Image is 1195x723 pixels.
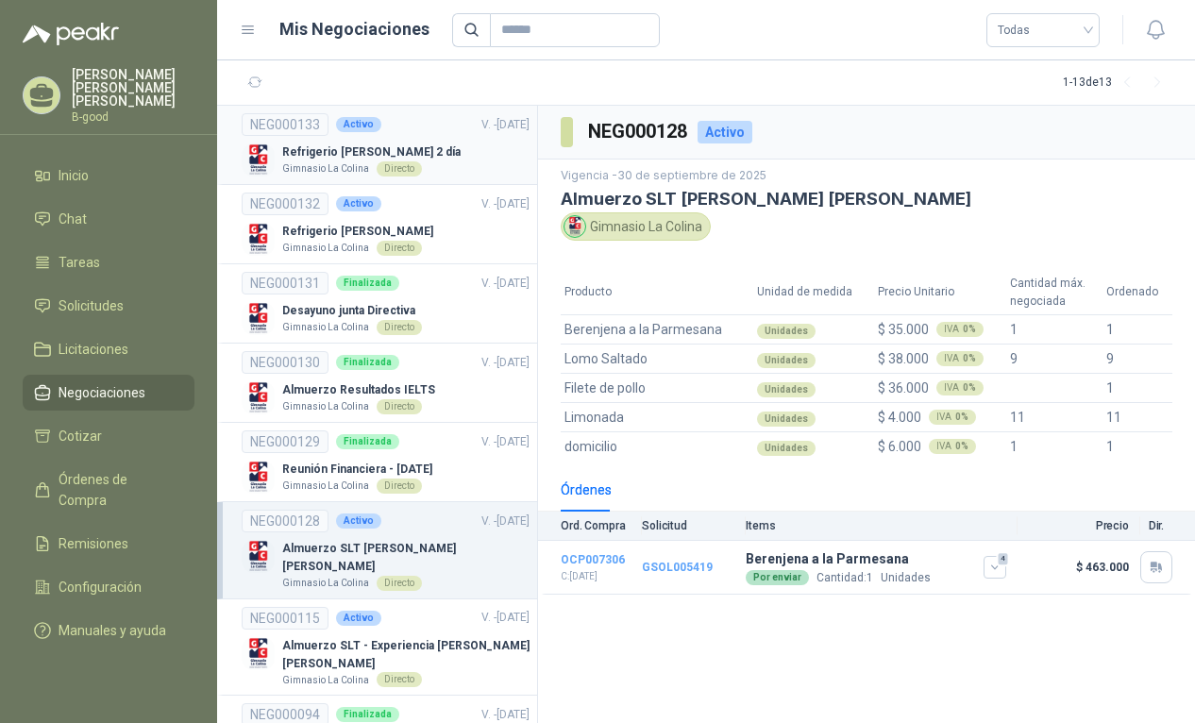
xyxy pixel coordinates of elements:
p: Berenjena a la Parmesana [746,548,931,569]
a: NEG000115ActivoV. -[DATE] Company LogoAlmuerzo SLT - Experiencia [PERSON_NAME] [PERSON_NAME]Gimna... [242,607,530,688]
span: $ 36.000 [878,380,929,395]
b: 0 % [963,383,976,393]
p: Cantidad: [816,569,873,587]
img: Logo peakr [23,23,119,45]
span: 1 [867,571,873,584]
td: 1 [1102,314,1172,344]
div: IVA [936,322,984,337]
td: 1 [1006,431,1103,461]
a: NEG000128ActivoV. -[DATE] Company LogoAlmuerzo SLT [PERSON_NAME] [PERSON_NAME]Gimnasio La ColinaD... [242,510,530,591]
p: C: [DATE] [561,569,625,584]
img: Company Logo [242,461,275,494]
b: 0 % [955,412,968,422]
div: Activo [336,117,381,132]
p: Gimnasio La Colina [282,673,369,688]
div: IVA [929,410,976,425]
p: Vigencia - 30 de septiembre de 2025 [561,167,1172,185]
img: Company Logo [242,540,275,573]
span: Solicitudes [59,295,124,316]
span: Licitaciones [59,339,128,360]
th: Producto [561,271,753,314]
a: Cotizar [23,418,194,454]
span: $ 38.000 [878,351,929,366]
span: Cotizar [59,426,102,446]
div: NEG000129 [242,430,328,453]
span: V. - [DATE] [481,118,530,131]
p: [PERSON_NAME] [PERSON_NAME] [PERSON_NAME] [72,68,194,108]
th: Precio [1018,512,1140,541]
div: Activo [336,611,381,626]
span: V. - [DATE] [481,611,530,624]
p: B-good [72,111,194,123]
h1: Mis Negociaciones [279,16,429,42]
div: Activo [698,121,752,143]
div: Unidades [757,412,816,427]
div: Directo [377,161,422,177]
div: Finalizada [336,707,399,722]
span: Filete de pollo [564,378,646,398]
img: Company Logo [242,223,275,256]
a: GSOL005419 [642,561,713,574]
span: V. - [DATE] [481,514,530,528]
span: Configuración [59,577,142,597]
div: Directo [377,479,422,494]
p: Gimnasio La Colina [282,399,369,414]
td: 1 [1102,373,1172,402]
div: Unidades [757,441,816,456]
a: Inicio [23,158,194,193]
img: Company Logo [242,637,275,670]
a: NEG000132ActivoV. -[DATE] Company LogoRefrigerio [PERSON_NAME]Gimnasio La ColinaDirecto [242,193,530,256]
p: $ 463.000 [1018,561,1129,574]
th: Solicitud [642,512,746,541]
a: Órdenes de Compra [23,462,194,518]
span: $ 6.000 [878,439,921,454]
b: 0 % [963,325,976,334]
p: Gimnasio La Colina [282,479,369,494]
span: Negociaciones [59,382,145,403]
img: Company Logo [242,381,275,414]
div: IVA [936,351,984,366]
div: Activo [336,196,381,211]
span: Órdenes de Compra [59,469,177,511]
div: Órdenes [561,479,612,500]
th: Unidad de medida [753,271,873,314]
b: 0 % [963,354,976,363]
div: Unidades [757,324,816,339]
span: Lomo Saltado [564,348,648,369]
div: Directo [377,241,422,256]
span: Limonada [564,407,624,428]
a: Licitaciones [23,331,194,367]
p: Gimnasio La Colina [282,241,369,256]
a: NEG000129FinalizadaV. -[DATE] Company LogoReunión Financiera - [DATE]Gimnasio La ColinaDirecto [242,430,530,494]
div: Finalizada [336,355,399,370]
a: Manuales y ayuda [23,613,194,648]
span: Tareas [59,252,100,273]
th: Ordenado [1102,271,1172,314]
p: Almuerzo Resultados IELTS [282,381,435,399]
span: V. - [DATE] [481,277,530,290]
a: OCP007306 [561,553,625,566]
p: Unidades [881,569,931,587]
a: Remisiones [23,526,194,562]
p: Refrigerio [PERSON_NAME] [282,223,433,241]
div: NEG000115 [242,607,328,630]
span: V. - [DATE] [481,708,530,721]
th: Ord. Compra [538,512,642,541]
p: Gimnasio La Colina [282,320,369,335]
p: Desayuno junta Directiva [282,302,422,320]
td: 1 [1102,431,1172,461]
p: Almuerzo SLT [PERSON_NAME] [PERSON_NAME] [282,540,530,576]
td: 9 [1102,344,1172,373]
span: V. - [DATE] [481,435,530,448]
a: Chat [23,201,194,237]
div: Gimnasio La Colina [561,212,711,241]
td: 1 [1006,314,1103,344]
div: NEG000133 [242,113,328,136]
a: NEG000131FinalizadaV. -[DATE] Company LogoDesayuno junta DirectivaGimnasio La ColinaDirecto [242,272,530,335]
td: 11 [1006,402,1103,431]
div: NEG000130 [242,351,328,374]
span: $ 35.000 [878,322,929,337]
img: Company Logo [242,143,275,177]
div: Directo [377,576,422,591]
h3: Almuerzo SLT [PERSON_NAME] [PERSON_NAME] [561,189,1172,209]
